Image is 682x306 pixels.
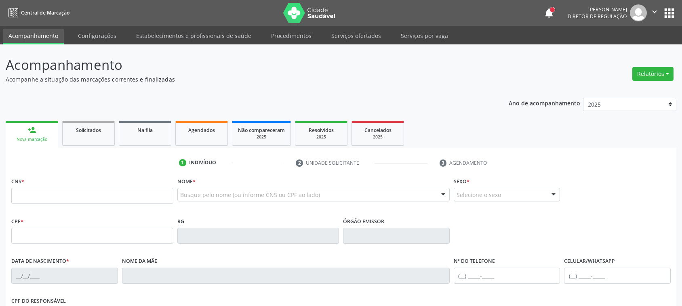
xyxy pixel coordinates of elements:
[180,191,320,199] span: Busque pelo nome (ou informe CNS ou CPF ao lado)
[301,134,341,140] div: 2025
[568,13,627,20] span: Diretor de regulação
[11,136,53,143] div: Nova marcação
[630,4,647,21] img: img
[137,127,153,134] span: Na fila
[454,268,560,284] input: (__) _____-_____
[179,159,186,166] div: 1
[188,127,215,134] span: Agendados
[358,134,398,140] div: 2025
[6,6,69,19] a: Central de Marcação
[3,29,64,44] a: Acompanhamento
[564,268,671,284] input: (__) _____-_____
[509,98,580,108] p: Ano de acompanhamento
[189,159,216,166] div: Indivíduo
[6,75,475,84] p: Acompanhe a situação das marcações correntes e finalizadas
[72,29,122,43] a: Configurações
[11,255,69,268] label: Data de nascimento
[343,215,384,228] label: Órgão emissor
[662,6,676,20] button: apps
[326,29,387,43] a: Serviços ofertados
[177,175,196,188] label: Nome
[454,255,495,268] label: Nº do Telefone
[27,126,36,134] div: person_add
[650,7,659,16] i: 
[177,215,184,228] label: RG
[11,268,118,284] input: __/__/____
[238,134,285,140] div: 2025
[265,29,317,43] a: Procedimentos
[122,255,157,268] label: Nome da mãe
[632,67,674,81] button: Relatórios
[543,7,555,19] button: notifications
[76,127,101,134] span: Solicitados
[238,127,285,134] span: Não compareceram
[6,55,475,75] p: Acompanhamento
[21,9,69,16] span: Central de Marcação
[454,175,469,188] label: Sexo
[309,127,334,134] span: Resolvidos
[564,255,615,268] label: Celular/WhatsApp
[568,6,627,13] div: [PERSON_NAME]
[395,29,454,43] a: Serviços por vaga
[364,127,392,134] span: Cancelados
[11,215,23,228] label: CPF
[457,191,501,199] span: Selecione o sexo
[131,29,257,43] a: Estabelecimentos e profissionais de saúde
[11,175,24,188] label: CNS
[647,4,662,21] button: 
